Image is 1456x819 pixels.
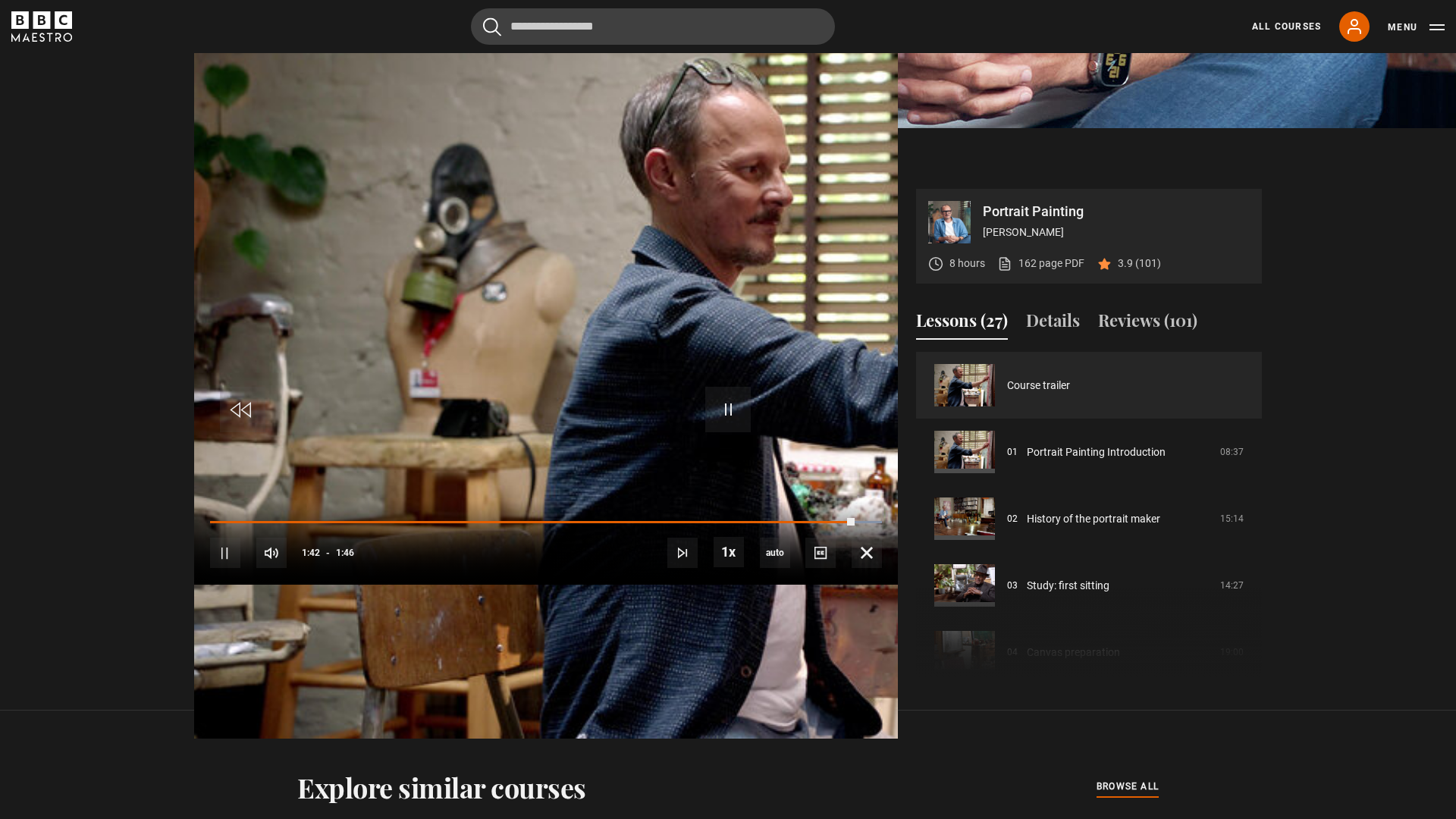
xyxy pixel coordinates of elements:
[1097,779,1159,795] a: browse all
[983,224,1250,240] p: [PERSON_NAME]
[760,538,790,568] span: auto
[326,548,330,558] span: -
[916,308,1008,340] button: Lessons (27)
[949,256,985,271] p: 8 hours
[483,17,501,36] button: Submit the search query
[1027,444,1166,460] a: Portrait Painting Introduction
[194,189,898,585] video-js: Video Player
[760,538,790,568] div: Current quality: 360p
[983,205,1250,218] p: Portrait Painting
[1027,511,1160,527] a: History of the portrait maker
[1027,578,1109,594] a: Study: first sitting
[471,8,835,45] input: Search
[997,256,1084,271] a: 162 page PDF
[805,538,836,568] button: Captions
[210,538,240,568] button: Pause
[336,539,354,566] span: 1:46
[1007,378,1070,394] a: Course trailer
[210,521,882,524] div: Progress Bar
[1098,308,1197,340] button: Reviews (101)
[302,539,320,566] span: 1:42
[1388,20,1445,35] button: Toggle navigation
[11,11,72,42] svg: BBC Maestro
[297,771,586,803] h2: Explore similar courses
[714,537,744,567] button: Playback Rate
[852,538,882,568] button: Fullscreen
[1097,779,1159,794] span: browse all
[667,538,698,568] button: Next Lesson
[1252,20,1321,33] a: All Courses
[1118,256,1161,271] p: 3.9 (101)
[256,538,287,568] button: Mute
[1026,308,1080,340] button: Details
